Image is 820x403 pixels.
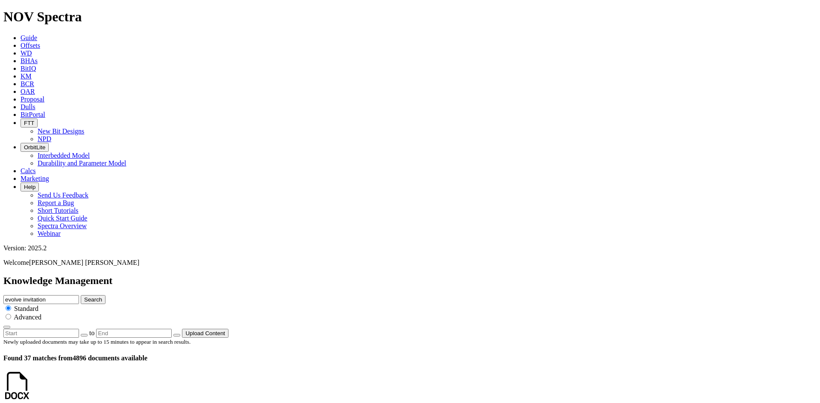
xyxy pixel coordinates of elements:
[20,34,37,41] a: Guide
[24,120,34,126] span: FTT
[20,49,32,57] a: WD
[38,199,74,206] a: Report a Bug
[20,42,40,49] a: Offsets
[3,9,817,25] h1: NOV Spectra
[3,354,817,362] h4: 4896 documents available
[38,215,87,222] a: Quick Start Guide
[20,103,35,110] a: Dulls
[20,72,32,80] a: KM
[20,143,49,152] button: OrbitLite
[29,259,139,266] span: [PERSON_NAME] [PERSON_NAME]
[3,339,190,345] small: Newly uploaded documents may take up to 15 minutes to appear in search results.
[20,183,39,191] button: Help
[14,313,41,321] span: Advanced
[38,207,79,214] a: Short Tutorials
[89,329,94,336] span: to
[14,305,38,312] span: Standard
[81,295,105,304] button: Search
[20,175,49,182] a: Marketing
[20,65,36,72] a: BitIQ
[3,259,817,267] p: Welcome
[3,295,79,304] input: e.g. Smoothsteer Record
[20,111,45,118] a: BitPortal
[38,191,88,199] a: Send Us Feedback
[3,354,73,362] span: Found 37 matches from
[20,96,44,103] a: Proposal
[24,184,35,190] span: Help
[182,329,228,338] button: Upload Content
[20,80,34,87] a: BCR
[20,88,35,95] a: OAR
[38,152,90,159] a: Interbedded Model
[3,275,817,287] h2: Knowledge Management
[38,222,87,229] a: Spectra Overview
[3,244,817,252] div: Version: 2025.2
[24,144,45,151] span: OrbitLite
[38,159,126,167] a: Durability and Parameter Model
[38,135,51,142] a: NPD
[20,119,38,128] button: FTT
[20,167,36,174] a: Calcs
[3,329,79,338] input: Start
[38,230,61,237] a: Webinar
[38,128,84,135] a: New Bit Designs
[20,57,38,64] a: BHAs
[96,329,172,338] input: End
